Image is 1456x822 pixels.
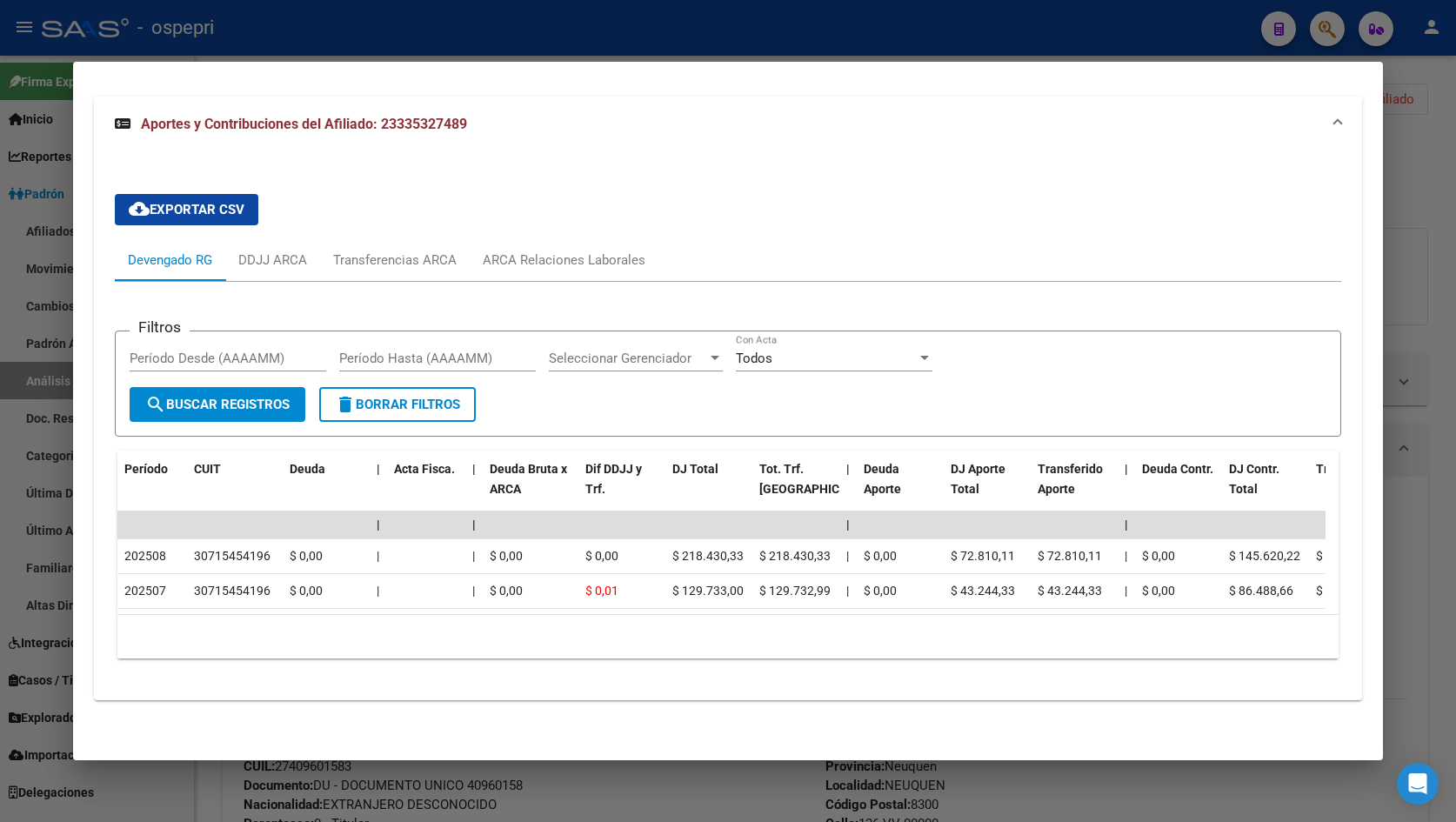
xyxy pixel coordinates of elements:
[370,451,387,527] datatable-header-cell: |
[319,387,476,422] button: Borrar Filtros
[752,451,839,527] datatable-header-cell: Tot. Trf. Bruto
[1229,462,1279,496] span: DJ Contr. Total
[194,462,221,476] span: CUIT
[857,451,944,527] datatable-header-cell: Deuda Aporte
[951,584,1015,598] span: $ 43.244,33
[130,317,190,337] h3: Filtros
[1038,462,1103,496] span: Transferido Aporte
[846,549,849,563] span: |
[130,387,305,422] button: Buscar Registros
[335,397,460,412] span: Borrar Filtros
[672,549,744,563] span: $ 218.430,33
[124,549,166,563] span: 202508
[290,549,323,563] span: $ 0,00
[585,584,618,598] span: $ 0,01
[736,351,772,366] span: Todos
[377,549,379,563] span: |
[846,518,850,531] span: |
[238,251,307,270] div: DDJJ ARCA
[846,462,850,476] span: |
[483,251,645,270] div: ARCA Relaciones Laborales
[129,198,150,219] mat-icon: cloud_download
[187,451,283,527] datatable-header-cell: CUIT
[1397,763,1439,805] div: Open Intercom Messenger
[94,152,1363,700] div: Aportes y Contribuciones del Afiliado: 23335327489
[472,462,476,476] span: |
[1125,549,1127,563] span: |
[290,462,325,476] span: Deuda
[549,351,707,366] span: Seleccionar Gerenciador
[578,451,665,527] datatable-header-cell: Dif DDJJ y Trf.
[490,549,523,563] span: $ 0,00
[864,549,897,563] span: $ 0,00
[129,202,244,217] span: Exportar CSV
[1316,549,1387,563] span: $ 145.620,22
[483,451,578,527] datatable-header-cell: Deuda Bruta x ARCA
[1038,584,1102,598] span: $ 43.244,33
[490,462,567,496] span: Deuda Bruta x ARCA
[846,584,849,598] span: |
[124,462,168,476] span: Período
[387,451,465,527] datatable-header-cell: Acta Fisca.
[472,584,475,598] span: |
[1229,584,1293,598] span: $ 86.488,66
[1316,584,1380,598] span: $ 86.488,66
[665,451,752,527] datatable-header-cell: DJ Total
[394,462,455,476] span: Acta Fisca.
[377,518,380,531] span: |
[1229,549,1300,563] span: $ 145.620,22
[672,462,718,476] span: DJ Total
[585,462,642,496] span: Dif DDJJ y Trf.
[194,546,270,566] div: 30715454196
[145,397,290,412] span: Buscar Registros
[1031,451,1118,527] datatable-header-cell: Transferido Aporte
[839,451,857,527] datatable-header-cell: |
[283,451,370,527] datatable-header-cell: Deuda
[944,451,1031,527] datatable-header-cell: DJ Aporte Total
[759,549,831,563] span: $ 218.430,33
[1118,451,1135,527] datatable-header-cell: |
[759,462,878,496] span: Tot. Trf. [GEOGRAPHIC_DATA]
[1142,584,1175,598] span: $ 0,00
[472,518,476,531] span: |
[1309,451,1396,527] datatable-header-cell: Trf Contr.
[377,584,379,598] span: |
[672,584,744,598] span: $ 129.733,00
[290,584,323,598] span: $ 0,00
[124,584,166,598] span: 202507
[472,549,475,563] span: |
[490,584,523,598] span: $ 0,00
[333,251,457,270] div: Transferencias ARCA
[864,584,897,598] span: $ 0,00
[585,549,618,563] span: $ 0,00
[1142,462,1213,476] span: Deuda Contr.
[1125,518,1128,531] span: |
[1316,462,1368,476] span: Trf Contr.
[864,462,901,496] span: Deuda Aporte
[115,194,258,225] button: Exportar CSV
[94,97,1363,152] mat-expansion-panel-header: Aportes y Contribuciones del Afiliado: 23335327489
[117,451,187,527] datatable-header-cell: Período
[145,394,166,415] mat-icon: search
[1222,451,1309,527] datatable-header-cell: DJ Contr. Total
[377,462,380,476] span: |
[335,394,356,415] mat-icon: delete
[951,549,1015,563] span: $ 72.810,11
[1125,462,1128,476] span: |
[465,451,483,527] datatable-header-cell: |
[1125,584,1127,598] span: |
[1135,451,1222,527] datatable-header-cell: Deuda Contr.
[759,584,831,598] span: $ 129.732,99
[128,251,212,270] div: Devengado RG
[141,116,467,132] span: Aportes y Contribuciones del Afiliado: 23335327489
[194,581,270,601] div: 30715454196
[1038,549,1102,563] span: $ 72.810,11
[951,462,1005,496] span: DJ Aporte Total
[1142,549,1175,563] span: $ 0,00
